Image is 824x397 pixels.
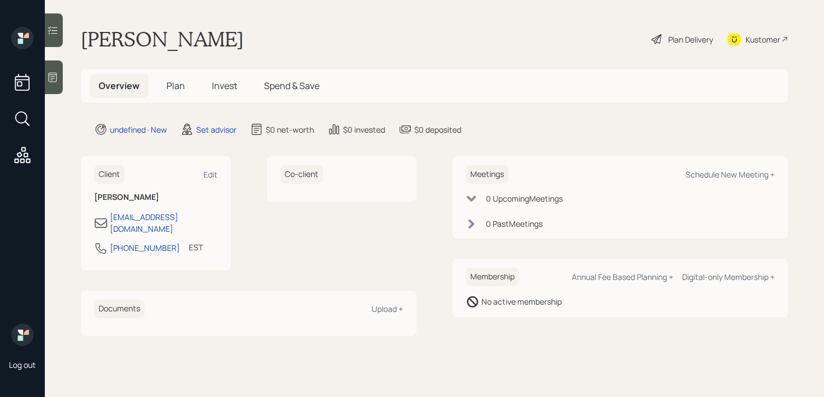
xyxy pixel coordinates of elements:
div: Schedule New Meeting + [686,169,775,180]
span: Overview [99,80,140,92]
h6: [PERSON_NAME] [94,193,217,202]
div: Edit [203,169,217,180]
div: [EMAIL_ADDRESS][DOMAIN_NAME] [110,211,217,235]
span: Spend & Save [264,80,320,92]
div: EST [189,241,203,253]
div: $0 invested [343,124,385,136]
div: Upload + [372,303,403,314]
h6: Meetings [466,165,508,184]
div: $0 net-worth [266,124,314,136]
h6: Membership [466,268,519,286]
div: Annual Fee Based Planning + [572,272,673,282]
div: Set advisor [196,124,237,136]
div: Log out [9,359,36,370]
h1: [PERSON_NAME] [81,27,244,52]
div: No active membership [482,296,562,307]
span: Invest [212,80,237,92]
div: Digital-only Membership + [682,272,775,282]
h6: Client [94,165,124,184]
h6: Co-client [280,165,323,184]
div: $0 deposited [414,124,461,136]
div: [PHONE_NUMBER] [110,242,180,254]
span: Plan [166,80,185,92]
img: retirable_logo.png [11,324,34,346]
div: undefined · New [110,124,167,136]
div: Plan Delivery [668,34,713,45]
div: 0 Upcoming Meeting s [486,193,563,204]
div: 0 Past Meeting s [486,218,543,230]
div: Kustomer [746,34,780,45]
h6: Documents [94,300,145,318]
